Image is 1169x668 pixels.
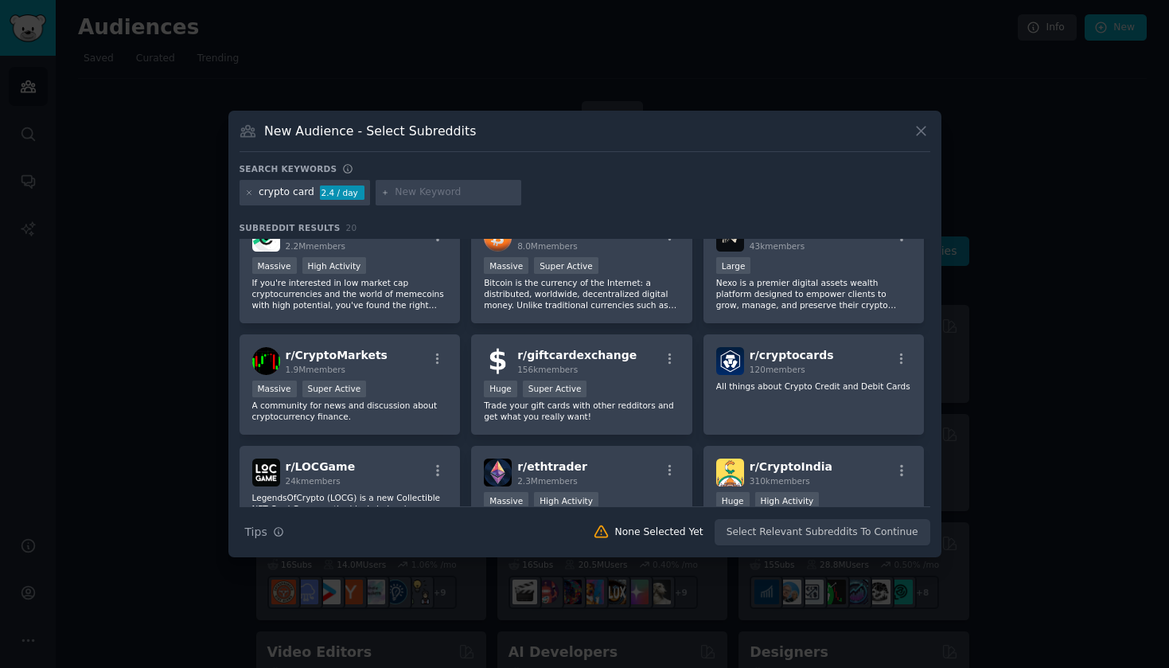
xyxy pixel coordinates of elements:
div: High Activity [534,492,598,509]
span: 24k members [286,476,341,486]
div: 2.4 / day [320,186,364,200]
span: Subreddit Results [240,222,341,233]
h3: New Audience - Select Subreddits [264,123,476,139]
span: Tips [245,524,267,541]
div: Super Active [302,381,367,397]
span: 43k members [750,241,805,251]
div: Huge [484,381,517,397]
span: r/ giftcardexchange [517,349,637,361]
p: LegendsOfCrypto (LOCG) is a new Collectible NFT Card Game on the blockchain where players can bat... [252,492,448,525]
h3: Search keywords [240,163,337,174]
img: cryptocards [716,347,744,375]
span: r/ LOCGame [286,460,356,473]
div: Super Active [534,257,598,274]
div: High Activity [755,492,820,509]
img: giftcardexchange [484,347,512,375]
span: 20 [346,223,357,232]
span: 120 members [750,365,805,374]
span: r/ CryptoMarkets [286,349,388,361]
p: Bitcoin is the currency of the Internet: a distributed, worldwide, decentralized digital money. U... [484,277,680,311]
img: CryptoIndia [716,459,744,486]
span: r/ CryptoIndia [750,460,832,473]
div: crypto card [259,186,314,200]
span: 1.9M members [286,365,346,374]
p: Trade your gift cards with other redditors and get what you really want! [484,400,680,422]
div: Super Active [523,381,587,397]
div: None Selected Yet [615,525,703,540]
p: A community for news and discussion about cryptocurrency finance. [252,400,448,422]
div: Huge [716,492,750,509]
span: 156k members [517,365,578,374]
p: All things about Crypto Credit and Debit Cards [716,381,912,392]
img: CryptoMarkets [252,347,280,375]
div: Massive [484,257,528,274]
button: Tips [240,518,290,546]
span: r/ cryptocards [750,349,834,361]
div: High Activity [302,257,367,274]
p: If you're interested in low market cap cryptocurrencies and the world of memecoins with high pote... [252,277,448,311]
span: r/ ethtrader [517,460,587,473]
div: Massive [252,257,297,274]
div: Massive [252,381,297,397]
p: Nexo is a premier digital assets wealth platform designed to empower clients to grow, manage, and... [716,277,912,311]
div: Large [716,257,751,274]
img: LOCGame [252,459,280,486]
input: New Keyword [395,186,516,200]
div: Massive [484,492,528,509]
span: 2.3M members [517,476,578,486]
span: 310k members [750,476,810,486]
span: 2.2M members [286,241,346,251]
span: 8.0M members [517,241,578,251]
img: ethtrader [484,459,512,486]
